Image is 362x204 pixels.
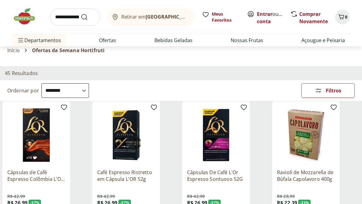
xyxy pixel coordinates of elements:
span: R$ 42,99 [7,193,25,199]
button: Menu [17,33,24,48]
a: Nossas Frutas [231,37,263,44]
h2: 45 Resultados [5,70,38,77]
span: Ofertas da Semana Hortifruti [32,48,105,53]
a: Cápsulas De Café L'Or Espresso Sontuoso 52G [187,169,245,182]
a: Comprar Novamente [299,11,328,25]
a: Criar conta [257,11,290,25]
button: Carrinho [335,10,350,24]
span: R$ 42,99 [187,193,205,199]
svg: Abrir Filtros [315,87,322,94]
a: Café Espresso Ristretto em Cápsula L'OR 52g [97,169,155,182]
button: Filtros [301,83,355,98]
span: ou [257,10,284,25]
b: [GEOGRAPHIC_DATA]/[GEOGRAPHIC_DATA] [146,13,248,20]
span: 0 [345,14,347,20]
label: Ordernar por [7,87,39,94]
input: search [50,9,100,26]
a: Bebidas Geladas [154,37,193,44]
span: Retirar em [121,14,189,20]
button: Retirar em[GEOGRAPHIC_DATA]/[GEOGRAPHIC_DATA] [108,9,195,26]
a: Açougue e Peixaria [301,37,345,44]
span: Meus Favoritos [212,11,240,23]
a: Meus Favoritos [202,11,240,23]
a: Ravioli de Mozzarella de Búfala Capolavoro 400g [277,169,335,182]
button: Submit Search [81,13,95,21]
span: Departamentos [17,33,61,48]
img: Cápsulas de Café Espresso Colômbia L'OR 52g [7,106,65,164]
img: Café Espresso Ristretto em Cápsula L'OR 52g [97,106,155,164]
a: Ofertas [99,37,116,44]
span: Filtros [326,88,341,93]
img: Ravioli de Mozzarella de Búfala Capolavoro 400g [277,106,335,164]
img: Hortifruti [12,7,43,26]
span: R$ 42,99 [97,193,115,199]
span: R$ 28,99 [277,193,295,199]
a: Entrar [257,11,272,17]
a: Início [7,48,20,53]
img: Cápsulas De Café L'Or Espresso Sontuoso 52G [187,106,245,164]
a: Cápsulas de Café Espresso Colômbia L'OR 52g [7,169,65,182]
